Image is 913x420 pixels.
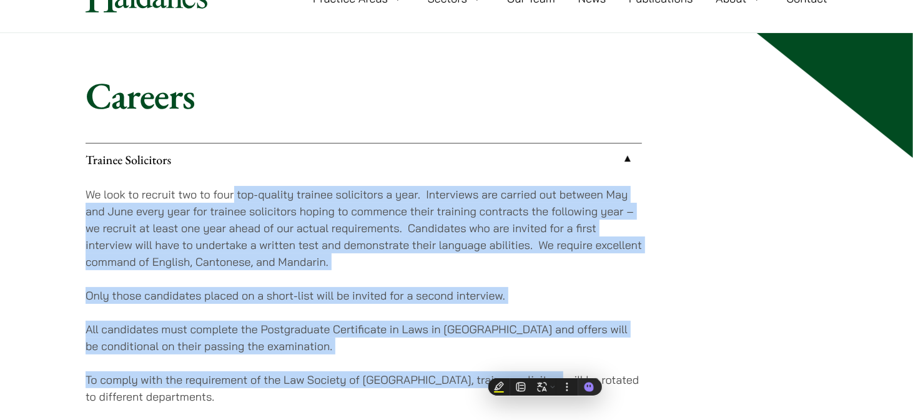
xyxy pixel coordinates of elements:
p: To comply with the requirement of the Law Society of [GEOGRAPHIC_DATA], trainee solicitors will b... [86,371,642,405]
p: Only those candidates placed on a short-list will be invited for a second interview. [86,287,642,304]
a: Trainee Solicitors [86,144,642,176]
p: We look to recruit two to four top-quality trainee solicitors a year. Interviews are carried out ... [86,186,642,270]
h1: Careers [86,73,827,118]
p: All candidates must complete the Postgraduate Certificate in Laws in [GEOGRAPHIC_DATA] and offers... [86,321,642,354]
